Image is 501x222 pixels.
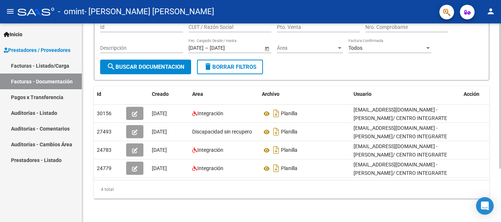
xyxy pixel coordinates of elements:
span: Prestadores / Proveedores [4,46,70,54]
button: Borrar Filtros [197,60,263,74]
span: Borrar Filtros [204,64,256,70]
span: Planilla [281,147,297,153]
span: Id [97,91,101,97]
span: 30156 [97,110,111,116]
i: Descargar documento [271,144,281,156]
span: Todos [348,45,362,51]
span: Usuario [354,91,372,97]
span: [EMAIL_ADDRESS][DOMAIN_NAME] - [PERSON_NAME]/ CENTRO INTEGRARTE [354,143,447,158]
mat-icon: search [107,62,116,71]
input: Fecha fin [210,45,246,51]
span: Inicio [4,30,22,38]
span: [EMAIL_ADDRESS][DOMAIN_NAME] - [PERSON_NAME]/ CENTRO INTEGRARTE [354,162,447,176]
datatable-header-cell: Archivo [259,86,351,102]
span: 24783 [97,147,111,153]
div: Open Intercom Messenger [476,197,494,215]
span: Área [277,45,336,51]
mat-icon: menu [6,7,15,16]
input: Fecha inicio [189,45,204,51]
div: 4 total [94,180,489,199]
span: [EMAIL_ADDRESS][DOMAIN_NAME] - [PERSON_NAME]/ CENTRO INTEGRARTE [354,107,447,121]
span: Integración [197,147,223,153]
span: [DATE] [152,147,167,153]
span: Discapacidad sin recupero [192,129,252,135]
span: Buscar Documentacion [107,64,184,70]
span: 24779 [97,165,111,171]
span: – [205,45,208,51]
i: Descargar documento [271,162,281,174]
span: - omint [58,4,84,20]
mat-icon: delete [204,62,212,71]
span: Planilla [281,129,297,135]
span: Planilla [281,166,297,172]
span: Archivo [262,91,279,97]
datatable-header-cell: Area [189,86,259,102]
button: Buscar Documentacion [100,60,191,74]
span: Integración [197,110,223,116]
span: Integración [197,165,223,171]
i: Descargar documento [271,108,281,119]
datatable-header-cell: Id [94,86,123,102]
span: - [PERSON_NAME] [PERSON_NAME] [84,4,214,20]
span: [DATE] [152,165,167,171]
span: Area [192,91,203,97]
span: [EMAIL_ADDRESS][DOMAIN_NAME] - [PERSON_NAME]/ CENTRO INTEGRARTE [354,125,447,139]
span: [DATE] [152,110,167,116]
datatable-header-cell: Usuario [351,86,461,102]
span: [DATE] [152,129,167,135]
datatable-header-cell: Acción [461,86,497,102]
i: Descargar documento [271,126,281,138]
button: Open calendar [263,45,271,52]
span: Planilla [281,111,297,117]
datatable-header-cell: Creado [149,86,189,102]
span: 27493 [97,129,111,135]
mat-icon: person [486,7,495,16]
span: Creado [152,91,169,97]
span: Acción [464,91,479,97]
